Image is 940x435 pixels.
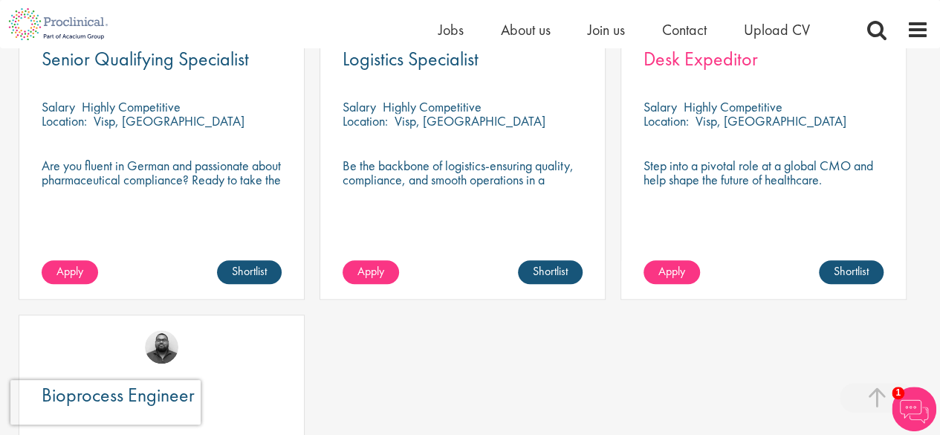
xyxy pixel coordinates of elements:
span: Apply [658,263,685,279]
p: Highly Competitive [82,98,181,115]
iframe: reCAPTCHA [10,380,201,425]
a: Logistics Specialist [343,50,583,68]
span: 1 [892,387,904,399]
span: Location: [644,112,689,129]
span: Salary [644,98,677,115]
a: Desk Expeditor [644,50,884,68]
span: Desk Expeditor [644,46,758,71]
img: Chatbot [892,387,936,431]
span: Salary [343,98,376,115]
span: Salary [42,98,75,115]
a: Apply [42,260,98,284]
p: Visp, [GEOGRAPHIC_DATA] [696,112,846,129]
span: Location: [343,112,388,129]
span: Apply [56,263,83,279]
span: Apply [357,263,384,279]
p: Are you fluent in German and passionate about pharmaceutical compliance? Ready to take the lead i... [42,158,282,215]
a: Upload CV [744,20,810,39]
a: Senior Qualifying Specialist [42,50,282,68]
a: Contact [662,20,707,39]
a: Apply [343,260,399,284]
a: Shortlist [518,260,583,284]
a: Shortlist [217,260,282,284]
a: Jobs [438,20,464,39]
p: Visp, [GEOGRAPHIC_DATA] [94,112,244,129]
p: Highly Competitive [684,98,782,115]
p: Visp, [GEOGRAPHIC_DATA] [395,112,545,129]
span: Logistics Specialist [343,46,479,71]
img: Ashley Bennett [145,330,178,364]
a: Join us [588,20,625,39]
a: Shortlist [819,260,884,284]
p: Step into a pivotal role at a global CMO and help shape the future of healthcare. [644,158,884,187]
span: Location: [42,112,87,129]
p: Highly Competitive [383,98,482,115]
span: Senior Qualifying Specialist [42,46,249,71]
p: Be the backbone of logistics-ensuring quality, compliance, and smooth operations in a dynamic env... [343,158,583,201]
a: About us [501,20,551,39]
a: Apply [644,260,700,284]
